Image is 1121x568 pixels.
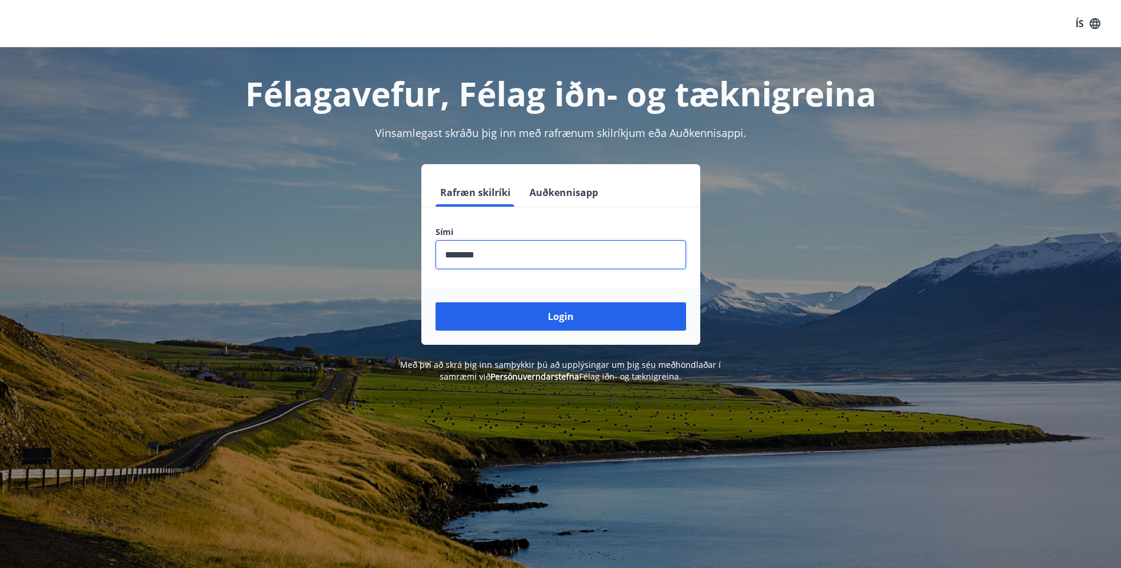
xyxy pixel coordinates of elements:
[436,226,686,238] label: Sími
[490,371,579,382] a: Persónuverndarstefna
[375,126,746,140] span: Vinsamlegast skráðu þig inn með rafrænum skilríkjum eða Auðkennisappi.
[525,178,603,207] button: Auðkennisapp
[1069,13,1107,34] button: ÍS
[436,302,686,331] button: Login
[150,71,972,116] h1: Félagavefur, Félag iðn- og tæknigreina
[436,178,515,207] button: Rafræn skilríki
[400,359,721,382] span: Með því að skrá þig inn samþykkir þú að upplýsingar um þig séu meðhöndlaðar í samræmi við Félag i...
